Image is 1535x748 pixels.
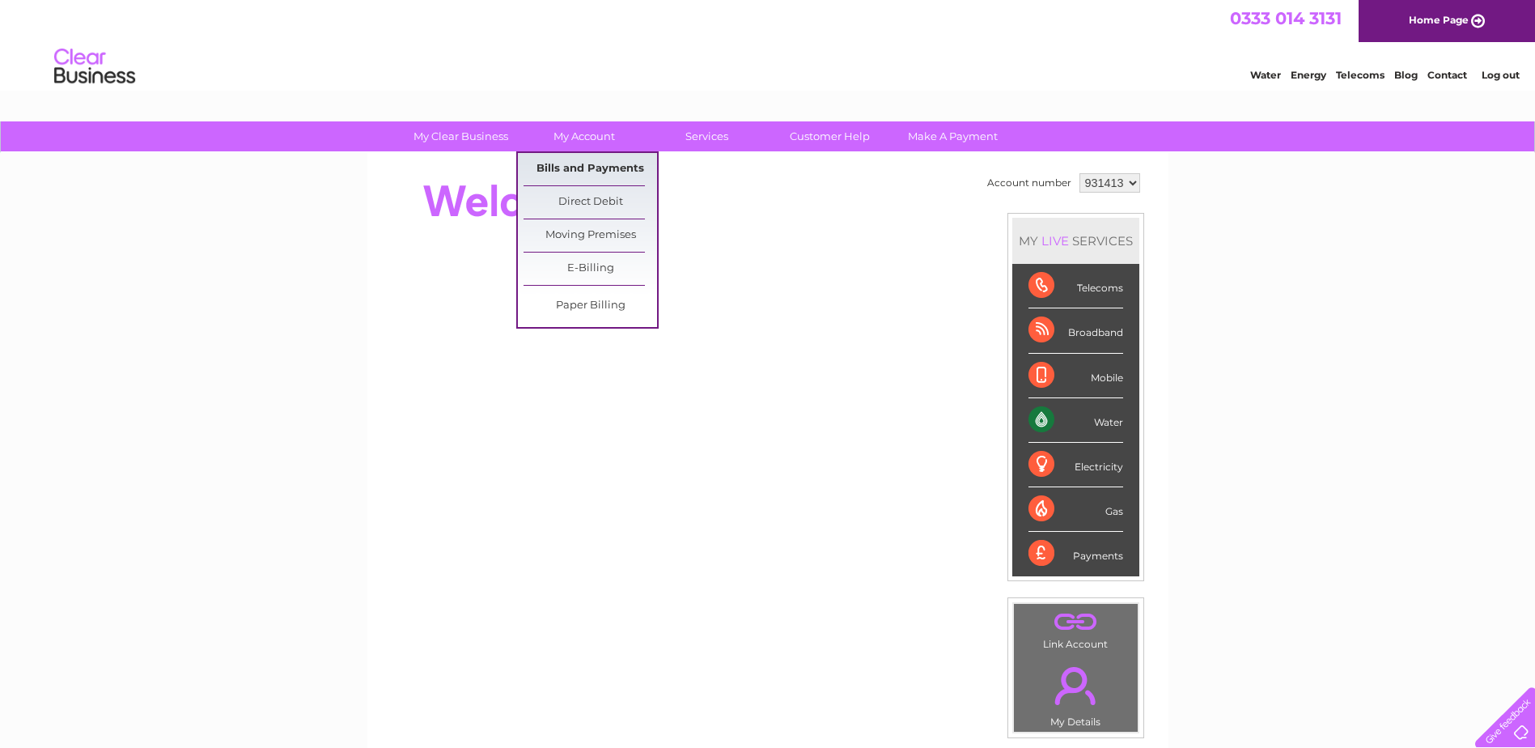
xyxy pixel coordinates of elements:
[1230,8,1342,28] a: 0333 014 3131
[1028,487,1123,532] div: Gas
[524,153,657,185] a: Bills and Payments
[1028,308,1123,353] div: Broadband
[763,121,897,151] a: Customer Help
[1018,608,1134,636] a: .
[517,121,651,151] a: My Account
[640,121,774,151] a: Services
[1482,69,1520,81] a: Log out
[53,42,136,91] img: logo.png
[1336,69,1384,81] a: Telecoms
[1394,69,1418,81] a: Blog
[1250,69,1281,81] a: Water
[1028,443,1123,487] div: Electricity
[1028,532,1123,576] div: Payments
[1038,233,1072,249] div: LIVE
[524,219,657,252] a: Moving Premises
[1018,657,1134,714] a: .
[386,9,1151,79] div: Clear Business is a trading name of Verastar Limited (registered in [GEOGRAPHIC_DATA] No. 3667643...
[886,121,1020,151] a: Make A Payment
[1012,218,1139,264] div: MY SERVICES
[1013,653,1139,733] td: My Details
[524,186,657,219] a: Direct Debit
[1427,69,1467,81] a: Contact
[524,253,657,285] a: E-Billing
[1028,264,1123,308] div: Telecoms
[524,290,657,322] a: Paper Billing
[1028,398,1123,443] div: Water
[394,121,528,151] a: My Clear Business
[1291,69,1326,81] a: Energy
[1013,603,1139,654] td: Link Account
[1028,354,1123,398] div: Mobile
[983,169,1075,197] td: Account number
